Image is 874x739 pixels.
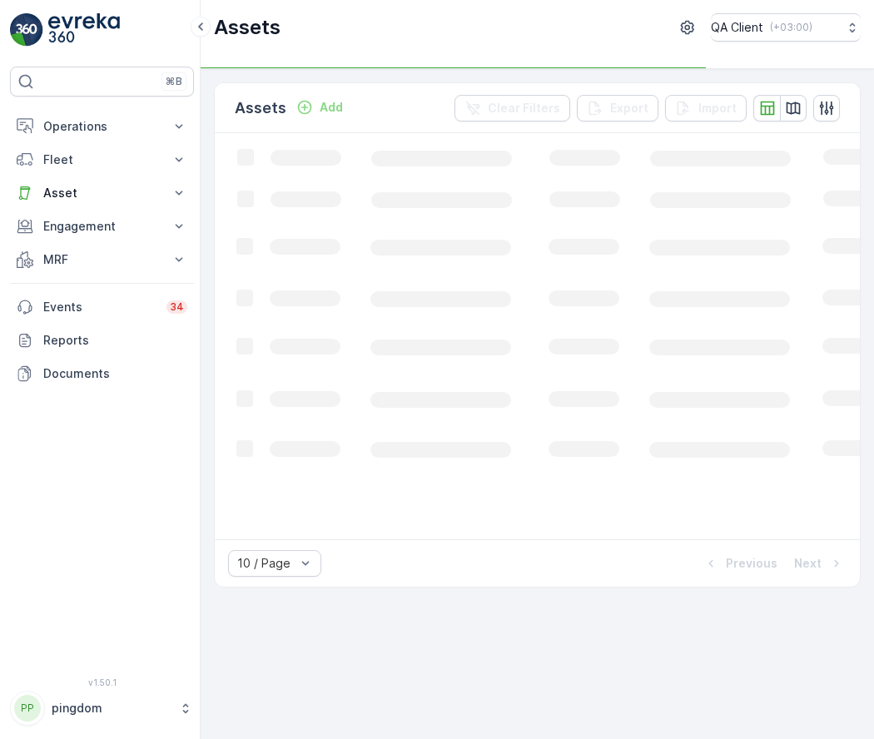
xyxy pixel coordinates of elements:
button: Export [577,95,658,122]
p: Assets [235,97,286,120]
p: Reports [43,332,187,349]
p: ⌘B [166,75,182,88]
button: Clear Filters [454,95,570,122]
p: Next [794,555,822,572]
button: Fleet [10,143,194,176]
button: PPpingdom [10,691,194,726]
button: Next [792,553,847,573]
button: Asset [10,176,194,210]
button: MRF [10,243,194,276]
p: Clear Filters [488,100,560,117]
button: Import [665,95,747,122]
button: Add [290,97,350,117]
span: v 1.50.1 [10,677,194,687]
p: Engagement [43,218,161,235]
img: logo_light-DOdMpM7g.png [48,13,120,47]
p: MRF [43,251,161,268]
p: Documents [43,365,187,382]
div: PP [14,695,41,722]
p: Events [43,299,156,315]
p: Assets [214,14,281,41]
p: Operations [43,118,161,135]
button: Operations [10,110,194,143]
button: Engagement [10,210,194,243]
a: Documents [10,357,194,390]
p: Add [320,99,343,116]
button: QA Client(+03:00) [711,13,861,42]
p: Import [698,100,737,117]
img: logo [10,13,43,47]
p: Fleet [43,151,161,168]
p: pingdom [52,700,171,717]
p: ( +03:00 ) [770,21,812,34]
p: QA Client [711,19,763,36]
p: 34 [170,300,184,314]
button: Previous [701,553,779,573]
p: Export [610,100,648,117]
p: Asset [43,185,161,201]
a: Events34 [10,290,194,324]
a: Reports [10,324,194,357]
p: Previous [726,555,777,572]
